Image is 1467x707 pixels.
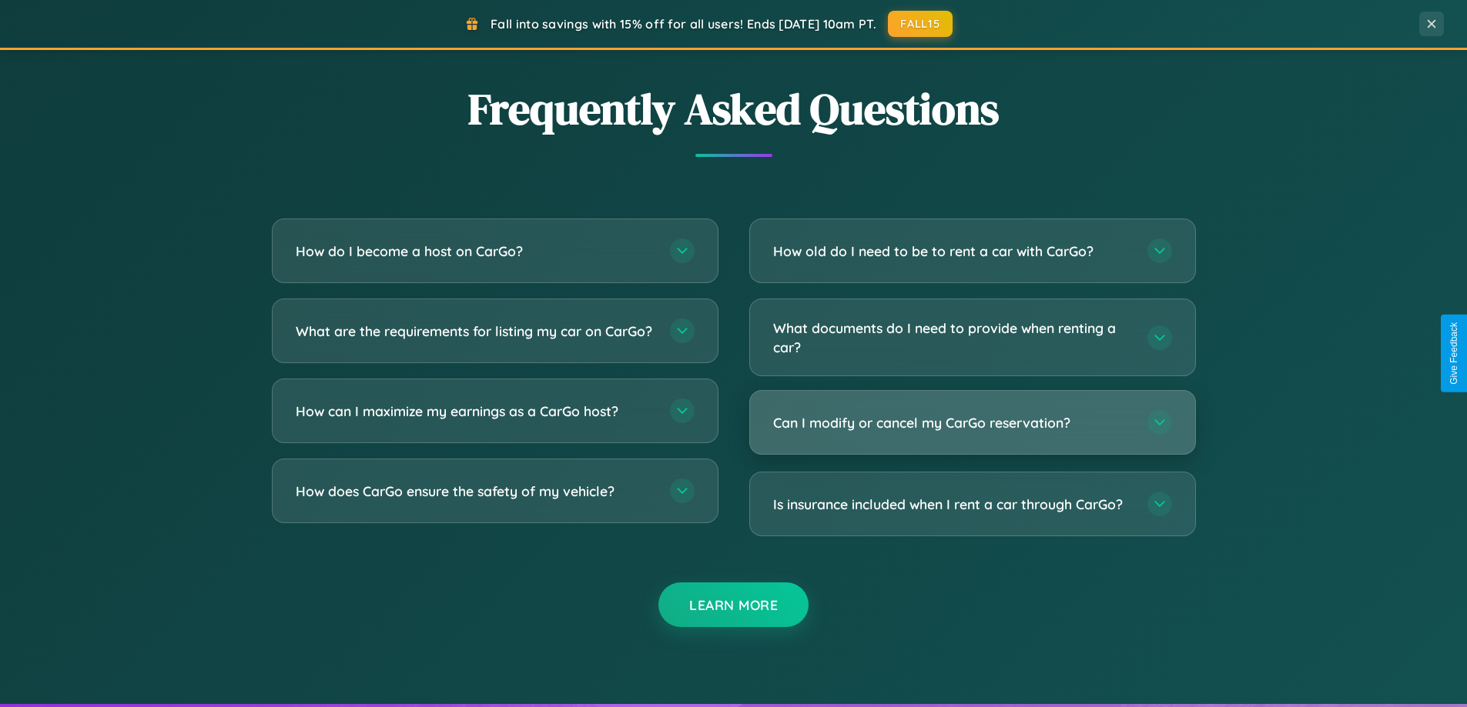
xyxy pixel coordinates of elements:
h3: How can I maximize my earnings as a CarGo host? [296,402,655,421]
h2: Frequently Asked Questions [272,79,1196,138]
button: FALL15 [888,11,953,37]
button: Learn More [658,582,809,627]
h3: What documents do I need to provide when renting a car? [773,318,1132,356]
span: Fall into savings with 15% off for all users! Ends [DATE] 10am PT. [491,16,876,32]
h3: Can I modify or cancel my CarGo reservation? [773,413,1132,432]
h3: How old do I need to be to rent a car with CarGo? [773,242,1132,261]
h3: How do I become a host on CarGo? [296,242,655,261]
h3: How does CarGo ensure the safety of my vehicle? [296,482,655,501]
div: Give Feedback [1449,322,1459,385]
h3: What are the requirements for listing my car on CarGo? [296,322,655,341]
h3: Is insurance included when I rent a car through CarGo? [773,495,1132,514]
